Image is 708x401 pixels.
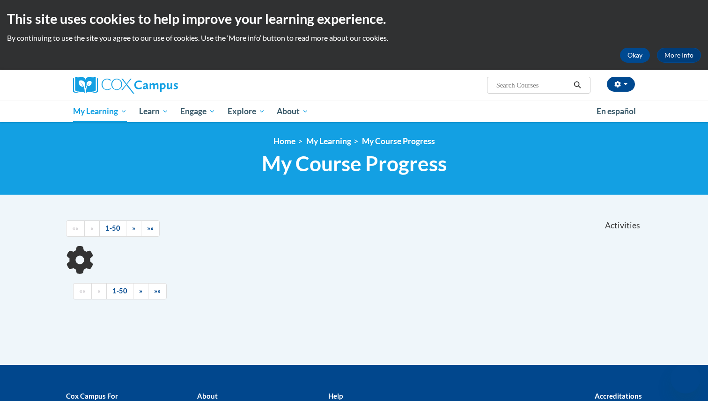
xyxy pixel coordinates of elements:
[72,224,79,232] span: ««
[133,283,148,299] a: Next
[607,77,635,92] button: Account Settings
[271,101,315,122] a: About
[73,77,251,94] a: Cox Campus
[133,101,175,122] a: Learn
[262,151,447,176] span: My Course Progress
[597,106,636,116] span: En español
[620,48,650,63] button: Okay
[148,283,167,299] a: End
[154,287,161,295] span: »»
[91,283,107,299] a: Previous
[73,106,127,117] span: My Learning
[66,392,118,400] b: Cox Campus For
[141,220,160,237] a: End
[97,287,101,295] span: «
[221,101,271,122] a: Explore
[73,77,178,94] img: Cox Campus
[590,102,642,121] a: En español
[180,106,215,117] span: Engage
[570,80,584,91] button: Search
[73,283,92,299] a: Begining
[84,220,100,237] a: Previous
[228,106,265,117] span: Explore
[197,392,218,400] b: About
[174,101,221,122] a: Engage
[67,101,133,122] a: My Learning
[362,136,435,146] a: My Course Progress
[59,101,649,122] div: Main menu
[132,224,135,232] span: »
[277,106,309,117] span: About
[66,220,85,237] a: Begining
[126,220,141,237] a: Next
[147,224,154,232] span: »»
[328,392,343,400] b: Help
[495,80,570,91] input: Search Courses
[7,33,701,43] p: By continuing to use the site you agree to our use of cookies. Use the ‘More info’ button to read...
[605,220,640,231] span: Activities
[139,287,142,295] span: »
[139,106,169,117] span: Learn
[657,48,701,63] a: More Info
[7,9,701,28] h2: This site uses cookies to help improve your learning experience.
[595,392,642,400] b: Accreditations
[90,224,94,232] span: «
[671,364,701,394] iframe: Button to launch messaging window
[106,283,133,299] a: 1-50
[273,136,295,146] a: Home
[79,287,86,295] span: ««
[99,220,126,237] a: 1-50
[306,136,351,146] a: My Learning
